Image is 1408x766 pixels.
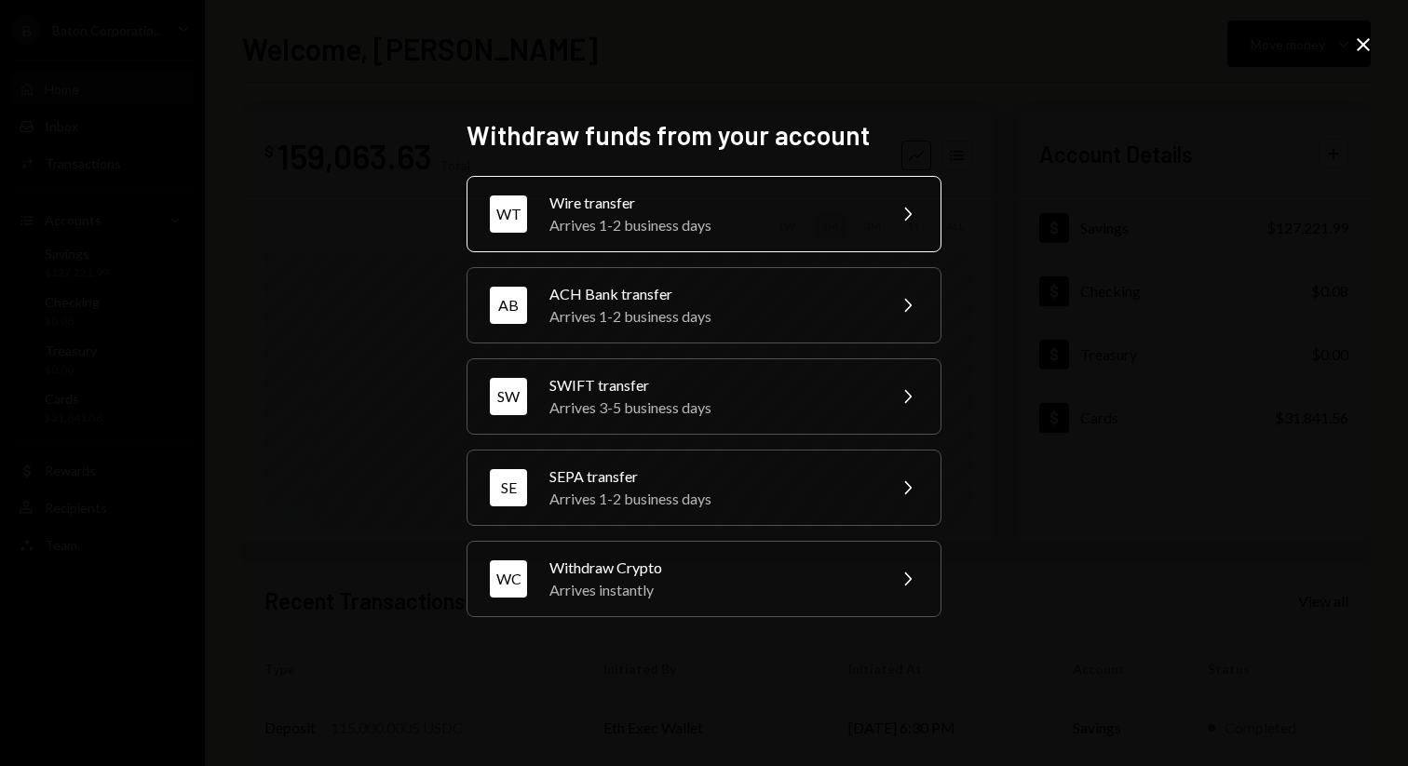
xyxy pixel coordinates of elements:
div: SWIFT transfer [549,374,873,396]
div: Arrives 1-2 business days [549,214,873,236]
button: SESEPA transferArrives 1-2 business days [467,450,941,526]
div: Arrives 1-2 business days [549,488,873,510]
button: WTWire transferArrives 1-2 business days [467,176,941,252]
h2: Withdraw funds from your account [467,117,941,154]
button: ABACH Bank transferArrives 1-2 business days [467,267,941,343]
div: SEPA transfer [549,465,873,488]
div: Arrives 1-2 business days [549,305,873,328]
div: Wire transfer [549,192,873,214]
div: SW [490,378,527,415]
div: WC [490,560,527,598]
button: WCWithdraw CryptoArrives instantly [467,541,941,617]
div: WT [490,195,527,233]
div: Arrives 3-5 business days [549,396,873,419]
button: SWSWIFT transferArrives 3-5 business days [467,358,941,435]
div: AB [490,287,527,324]
div: Withdraw Crypto [549,557,873,579]
div: SE [490,469,527,506]
div: ACH Bank transfer [549,283,873,305]
div: Arrives instantly [549,579,873,601]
